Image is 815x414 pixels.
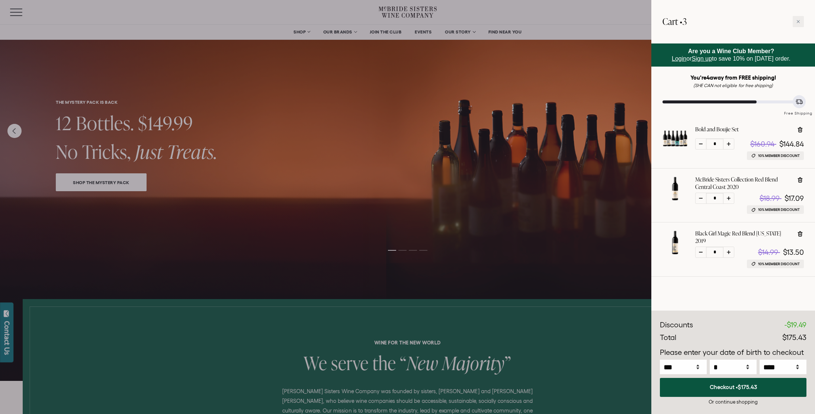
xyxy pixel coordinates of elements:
[662,248,688,257] a: Black Girl Magic Red Blend California 2019
[662,11,687,32] h2: Cart •
[695,230,791,245] a: Black Girl Magic Red Blend [US_STATE] 2019
[782,333,806,341] span: $175.43
[695,126,739,133] a: Bold and Boujie Set
[672,48,790,62] span: or to save 10% on [DATE] order.
[706,74,710,81] span: 4
[690,74,776,81] strong: You're away from FREE shipping!
[660,398,806,405] div: Or continue shopping
[660,378,806,397] button: Checkout •$175.43
[695,176,791,191] a: McBride Sisters Collection Red Blend Central Coast 2020
[758,261,800,267] span: 10% Member Discount
[660,320,693,331] div: Discounts
[750,140,774,148] span: $160.94
[688,48,774,54] strong: Are you a Wine Club Member?
[662,195,688,203] a: McBride Sisters Collection Red Blend Central Coast 2020
[672,55,686,62] a: Login
[758,207,800,212] span: 10% Member Discount
[692,55,712,62] a: Sign up
[662,144,688,153] a: Bold and Boujie Set
[784,320,806,331] div: -
[660,347,806,358] p: Please enter your date of birth to checkout
[683,15,687,28] span: 3
[760,194,780,202] span: $18.99
[782,103,815,116] div: Free Shipping
[787,321,806,329] span: $19.49
[758,153,800,158] span: 10% Member Discount
[784,194,804,202] span: $17.09
[660,332,676,343] div: Total
[738,384,757,390] span: $175.43
[693,83,773,88] em: (SHE CAN not eligible for free shipping)
[783,248,804,256] span: $13.50
[779,140,804,148] span: $144.84
[758,248,778,256] span: $14.99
